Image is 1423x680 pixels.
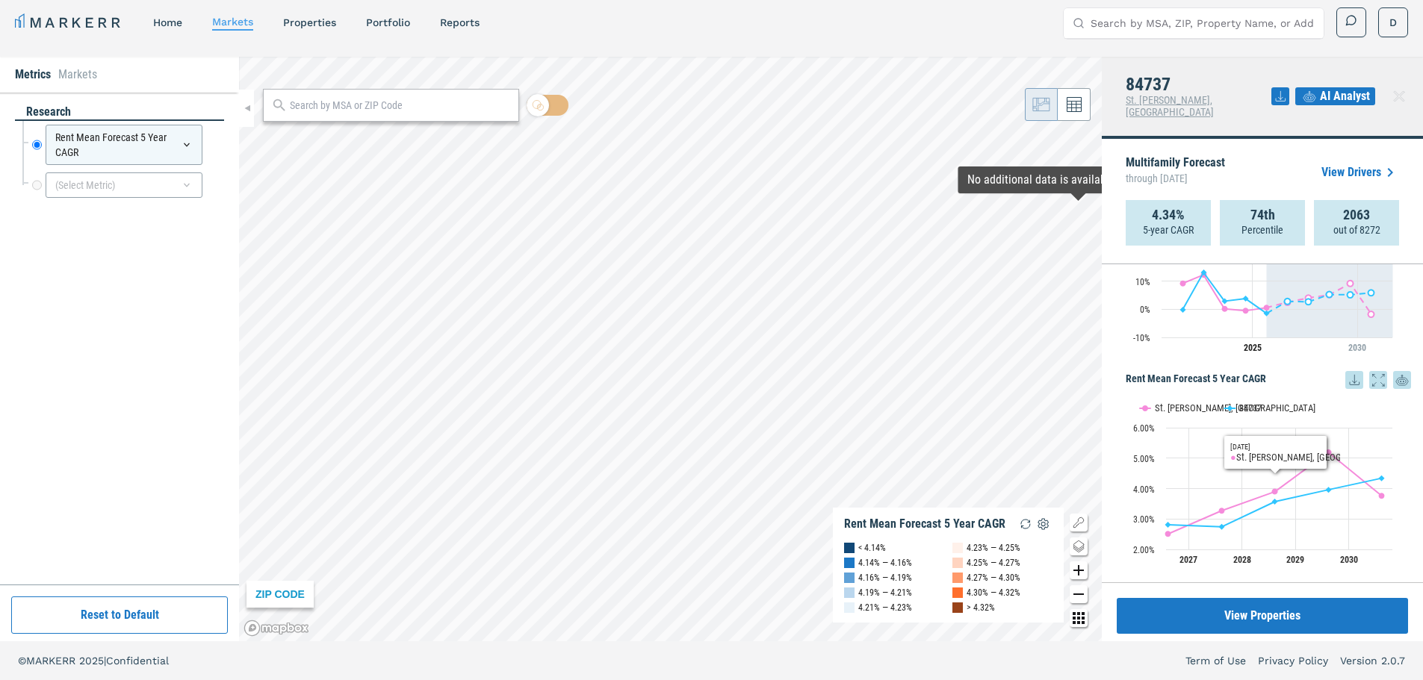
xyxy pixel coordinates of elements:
[1133,545,1155,555] text: 2.00%
[1258,653,1328,668] a: Privacy Policy
[1286,555,1304,565] text: 2029
[1243,296,1249,302] path: Thursday, 29 Aug, 18:00, 3.78. 84737.
[1321,163,1399,181] a: View Drivers
[1155,402,1315,414] text: St. [PERSON_NAME], [GEOGRAPHIC_DATA]
[1348,292,1354,298] path: Wednesday, 29 Aug, 18:00, 5.14. 84737.
[1165,449,1385,537] g: St. George, UT, line 1 of 2 with 5 data points.
[247,581,314,608] div: ZIP CODE
[1133,484,1155,495] text: 4.00%
[1133,333,1150,343] text: -10%
[1185,653,1246,668] a: Term of Use
[1222,298,1228,304] path: Tuesday, 29 Aug, 18:00, 2.9. 84737.
[1126,214,1400,364] svg: Interactive chart
[1224,393,1263,405] button: Show 84737
[1219,508,1225,514] path: Saturday, 14 Aug, 18:00, 3.27. St. George, UT.
[1250,208,1275,222] strong: 74th
[1133,423,1155,434] text: 6.00%
[212,16,253,28] a: markets
[366,16,410,28] a: Portfolio
[1180,280,1186,286] path: Sunday, 29 Aug, 18:00, 9.19. St. George, UT.
[1348,281,1354,287] path: Wednesday, 29 Aug, 18:00, 9.17. St. George, UT.
[1070,609,1088,627] button: Other options map button
[1378,7,1408,37] button: D
[15,66,51,84] li: Metrics
[844,517,1005,531] div: Rent Mean Forecast 5 Year CAGR
[1126,389,1411,575] div: Rent Mean Forecast 5 Year CAGR. Highcharts interactive chart.
[153,16,182,28] a: home
[1017,515,1035,533] img: Reload Legend
[1133,514,1155,525] text: 3.00%
[1070,514,1088,531] button: Show/Hide Legend Map Button
[1179,555,1197,565] text: 2027
[967,570,1020,585] div: 4.27% — 4.30%
[1333,222,1380,237] p: out of 8272
[106,655,169,667] span: Confidential
[1326,487,1332,493] path: Tuesday, 14 Aug, 18:00, 3.96. 84737.
[1348,343,1366,353] tspan: 2030
[1070,585,1088,603] button: Zoom out map button
[967,172,1189,187] div: Map Tooltip Content
[1126,157,1225,188] p: Multifamily Forecast
[283,16,336,28] a: properties
[239,57,1102,641] canvas: Map
[79,655,106,667] span: 2025 |
[1117,598,1408,634] button: View Properties
[1264,311,1270,316] path: Friday, 29 Aug, 18:00, -1.46. 84737.
[1165,522,1171,528] path: Friday, 14 Aug, 18:00, 2.81. 84737.
[1233,555,1251,565] text: 2028
[1327,291,1333,297] path: Tuesday, 29 Aug, 18:00, 5.25. 84737.
[1201,269,1207,275] path: Monday, 29 Aug, 18:00, 13.09. 84737.
[1340,555,1358,565] text: 2030
[1343,208,1370,222] strong: 2063
[1379,475,1385,481] path: Wednesday, 14 Aug, 18:00, 4.34. 84737.
[967,540,1020,555] div: 4.23% — 4.25%
[1368,311,1374,317] path: Thursday, 29 Aug, 18:00, -1.78. St. George, UT.
[1379,493,1385,499] path: Wednesday, 14 Aug, 18:00, 3.76. St. George, UT.
[1222,306,1228,312] path: Tuesday, 29 Aug, 18:00, 0.16. St. George, UT.
[1135,277,1150,287] text: 10%
[967,555,1020,570] div: 4.25% — 4.27%
[1126,371,1411,389] h5: Rent Mean Forecast 5 Year CAGR
[46,172,202,198] div: (Select Metric)
[967,600,995,615] div: > 4.32%
[26,655,79,667] span: MARKERR
[1140,393,1209,405] button: Show St. George, UT
[46,125,202,165] div: Rent Mean Forecast 5 Year CAGR
[1143,222,1194,237] p: 5-year CAGR
[18,655,26,667] span: ©
[1272,488,1278,494] path: Monday, 14 Aug, 18:00, 3.9. St. George, UT.
[1239,402,1262,414] text: 84737
[11,596,228,634] button: Reset to Default
[1126,75,1271,94] h4: 84737
[1368,290,1374,296] path: Thursday, 29 Aug, 18:00, 5.88. 84737.
[1035,515,1052,533] img: Settings
[440,16,480,28] a: reports
[858,540,886,555] div: < 4.14%
[1295,87,1375,105] button: AI Analyst
[1140,305,1150,315] text: 0%
[244,620,309,637] a: Mapbox logo
[1285,290,1374,305] g: 84737, line 4 of 4 with 5 data points.
[1165,475,1385,529] g: 84737, line 2 of 2 with 5 data points.
[1180,307,1186,313] path: Sunday, 29 Aug, 18:00, -0.15. 84737.
[1126,169,1225,188] span: through [DATE]
[1272,499,1278,505] path: Monday, 14 Aug, 18:00, 3.57. 84737.
[1152,208,1185,222] strong: 4.34%
[858,600,912,615] div: 4.21% — 4.23%
[1165,531,1171,537] path: Friday, 14 Aug, 18:00, 2.51. St. George, UT.
[1219,524,1225,530] path: Saturday, 14 Aug, 18:00, 2.74. 84737.
[15,104,224,121] div: research
[858,555,912,570] div: 4.14% — 4.16%
[58,66,97,84] li: Markets
[1126,94,1214,118] span: St. [PERSON_NAME], [GEOGRAPHIC_DATA]
[1326,449,1332,455] path: Tuesday, 14 Aug, 18:00, 5.19. St. George, UT.
[1306,299,1312,305] path: Sunday, 29 Aug, 18:00, 2.67. 84737.
[1285,299,1291,305] path: Saturday, 29 Aug, 18:00, 2.81. 84737.
[967,585,1020,600] div: 4.30% — 4.32%
[1389,15,1397,30] span: D
[290,98,511,113] input: Search by MSA or ZIP Code
[1244,343,1262,353] tspan: 2025
[1133,454,1155,464] text: 5.00%
[1340,653,1405,668] a: Version 2.0.7
[1320,87,1370,105] span: AI Analyst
